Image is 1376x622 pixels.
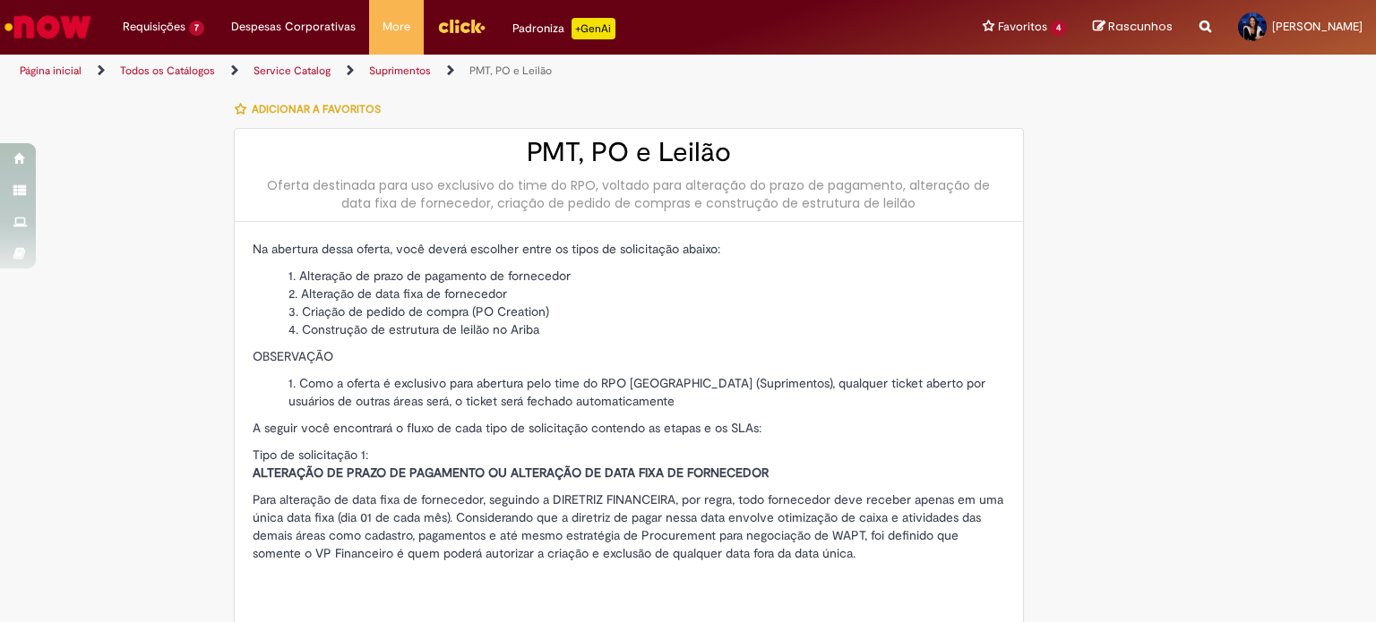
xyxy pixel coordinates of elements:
li: Criação de pedido de compra (PO Creation) [288,302,1005,320]
img: ServiceNow [2,9,94,45]
li: Construção de estrutura de leilão no Ariba [288,320,1005,338]
div: Padroniza [512,18,615,39]
span: Favoritos [998,18,1047,36]
li: Alteração de data fixa de fornecedor [288,285,1005,302]
a: PMT, PO e Leilão [469,64,552,78]
p: Na abertura dessa oferta, você deverá escolher entre os tipos de solicitação abaixo: [253,240,1005,258]
span: 4 [1051,21,1066,36]
a: Service Catalog [254,64,331,78]
a: Suprimentos [369,64,431,78]
a: Todos os Catálogos [120,64,215,78]
a: Rascunhos [1093,19,1173,36]
span: Despesas Corporativas [231,18,356,36]
h2: PMT, PO e Leilão [253,138,1005,167]
p: OBSERVAÇÃO [253,347,1005,365]
p: A seguir você encontrará o fluxo de cada tipo de solicitação contendo as etapas e os SLAs: [253,419,1005,437]
div: Oferta destinada para uso exclusivo do time do RPO, voltado para alteração do prazo de pagamento,... [253,176,1005,212]
span: Requisições [123,18,185,36]
a: Página inicial [20,64,82,78]
img: click_logo_yellow_360x200.png [437,13,486,39]
li: Como a oferta é exclusivo para abertura pelo time do RPO [GEOGRAPHIC_DATA] (Suprimentos), qualque... [288,374,1005,410]
p: Tipo de solicitação 1: [253,446,1005,481]
strong: ALTERAÇÃO DE PRAZO DE PAGAMENTO OU ALTERAÇÃO DE DATA FIXA DE FORNECEDOR [253,464,769,481]
p: Para alteração de data fixa de fornecedor, seguindo a DIRETRIZ FINANCEIRA, por regra, todo fornec... [253,490,1005,562]
span: [PERSON_NAME] [1272,19,1363,34]
ul: Trilhas de página [13,55,904,88]
span: More [383,18,410,36]
span: Rascunhos [1108,18,1173,35]
span: Adicionar a Favoritos [252,102,381,116]
button: Adicionar a Favoritos [234,90,391,128]
span: 7 [189,21,204,36]
li: Alteração de prazo de pagamento de fornecedor [288,267,1005,285]
p: +GenAi [572,18,615,39]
